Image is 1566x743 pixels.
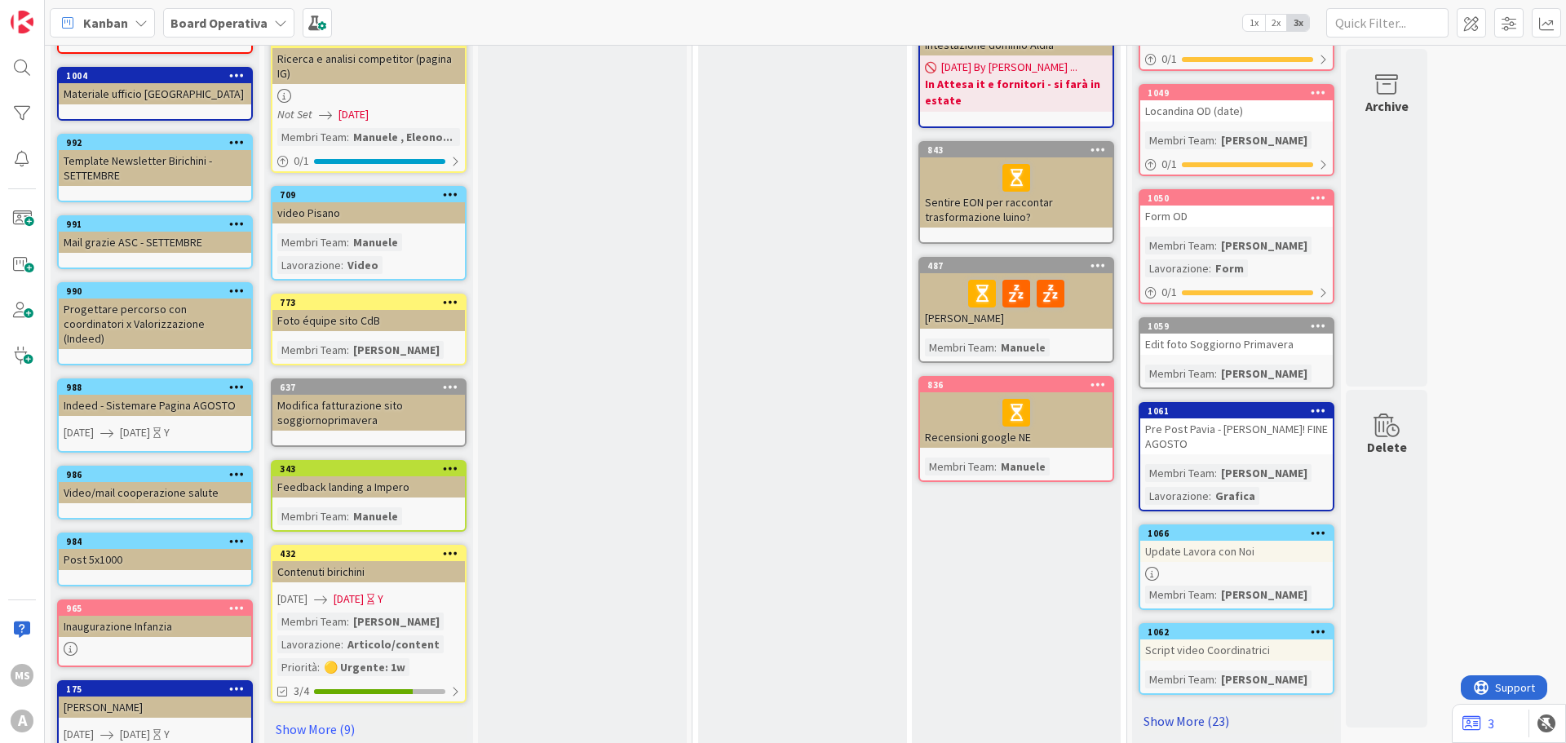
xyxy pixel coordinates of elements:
[59,83,251,104] div: Materiale ufficio [GEOGRAPHIC_DATA]
[271,378,467,447] a: 637Modifica fatturazione sito soggiornoprimavera
[1140,334,1333,355] div: Edit foto Soggiorno Primavera
[83,13,128,33] span: Kanban
[66,536,251,547] div: 984
[1140,319,1333,355] div: 1059Edit foto Soggiorno Primavera
[66,137,251,148] div: 992
[1140,100,1333,122] div: Locandina OD (date)
[59,601,251,637] div: 965Inaugurazione Infanzia
[272,476,465,498] div: Feedback landing a Impero
[1140,639,1333,661] div: Script video Coordinatrici
[925,458,994,475] div: Membri Team
[1243,15,1265,31] span: 1x
[918,141,1114,244] a: 843Sentire EON per raccontar trasformazione luino?
[271,32,467,173] a: 814Ricerca e analisi competitor (pagina IG)Not Set[DATE]Membri Team:Manuele , Eleono...0/1
[1265,15,1287,31] span: 2x
[120,424,150,441] span: [DATE]
[920,143,1113,228] div: 843Sentire EON per raccontar trasformazione luino?
[66,382,251,393] div: 988
[1214,237,1217,254] span: :
[341,635,343,653] span: :
[347,507,349,525] span: :
[272,561,465,582] div: Contenuti birichini
[1217,586,1312,604] div: [PERSON_NAME]
[1140,49,1333,69] div: 0/1
[1139,317,1334,389] a: 1059Edit foto Soggiorno PrimaveraMembri Team:[PERSON_NAME]
[271,716,467,742] a: Show More (9)
[1214,464,1217,482] span: :
[66,469,251,480] div: 986
[920,157,1113,228] div: Sentire EON per raccontar trasformazione luino?
[1140,526,1333,562] div: 1066Update Lavora con Noi
[57,215,253,269] a: 991Mail grazie ASC - SETTEMBRE
[347,341,349,359] span: :
[59,217,251,253] div: 991Mail grazie ASC - SETTEMBRE
[272,151,465,171] div: 0/1
[11,11,33,33] img: Visit kanbanzone.com
[59,380,251,416] div: 988Indeed - Sistemare Pagina AGOSTO
[277,233,347,251] div: Membri Team
[59,217,251,232] div: 991
[1217,670,1312,688] div: [PERSON_NAME]
[59,69,251,104] div: 1004Materiale ufficio [GEOGRAPHIC_DATA]
[349,128,457,146] div: Manuele , Eleono...
[59,284,251,349] div: 990Progettare percorso con coordinatori x Valorizzazione (Indeed)
[1140,526,1333,541] div: 1066
[271,294,467,365] a: 773Foto équipe sito CdBMembri Team:[PERSON_NAME]
[1140,86,1333,122] div: 1049Locandina OD (date)
[59,601,251,616] div: 965
[1367,437,1407,457] div: Delete
[11,664,33,687] div: MS
[272,48,465,84] div: Ricerca e analisi competitor (pagina IG)
[271,186,467,281] a: 709video PisanoMembri Team:ManueleLavorazione:Video
[59,482,251,503] div: Video/mail cooperazione salute
[1211,487,1259,505] div: Grafica
[59,616,251,637] div: Inaugurazione Infanzia
[920,378,1113,448] div: 836Recensioni google NE
[57,134,253,202] a: 992Template Newsletter Birichini - SETTEMBRE
[334,590,364,608] span: [DATE]
[1145,670,1214,688] div: Membri Team
[1161,284,1177,301] span: 0 / 1
[347,233,349,251] span: :
[59,299,251,349] div: Progettare percorso con coordinatori x Valorizzazione (Indeed)
[1214,586,1217,604] span: :
[1462,714,1494,733] a: 3
[57,599,253,667] a: 965Inaugurazione Infanzia
[1148,626,1333,638] div: 1062
[1140,154,1333,175] div: 0/1
[272,546,465,561] div: 432
[927,144,1113,156] div: 843
[280,463,465,475] div: 343
[1139,402,1334,511] a: 1061Pre Post Pavia - [PERSON_NAME]! FINE AGOSTOMembri Team:[PERSON_NAME]Lavorazione:Grafica
[57,67,253,121] a: 1004Materiale ufficio [GEOGRAPHIC_DATA]
[277,128,347,146] div: Membri Team
[997,338,1050,356] div: Manuele
[1217,464,1312,482] div: [PERSON_NAME]
[320,658,409,676] div: 🟡 Urgente: 1w
[1148,405,1333,417] div: 1061
[277,658,317,676] div: Priorità
[272,462,465,476] div: 343
[277,507,347,525] div: Membri Team
[920,143,1113,157] div: 843
[1214,365,1217,383] span: :
[1140,404,1333,454] div: 1061Pre Post Pavia - [PERSON_NAME]! FINE AGOSTO
[164,726,170,743] div: Y
[918,257,1114,363] a: 487[PERSON_NAME]Membri Team:Manuele
[1145,131,1214,149] div: Membri Team
[1161,156,1177,173] span: 0 / 1
[11,710,33,732] div: A
[272,188,465,202] div: 709
[920,392,1113,448] div: Recensioni google NE
[1140,404,1333,418] div: 1061
[272,33,465,84] div: 814Ricerca e analisi competitor (pagina IG)
[59,232,251,253] div: Mail grazie ASC - SETTEMBRE
[349,613,444,630] div: [PERSON_NAME]
[1217,365,1312,383] div: [PERSON_NAME]
[59,284,251,299] div: 990
[272,380,465,395] div: 637
[920,273,1113,329] div: [PERSON_NAME]
[59,380,251,395] div: 988
[1140,191,1333,206] div: 1050
[1148,528,1333,539] div: 1066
